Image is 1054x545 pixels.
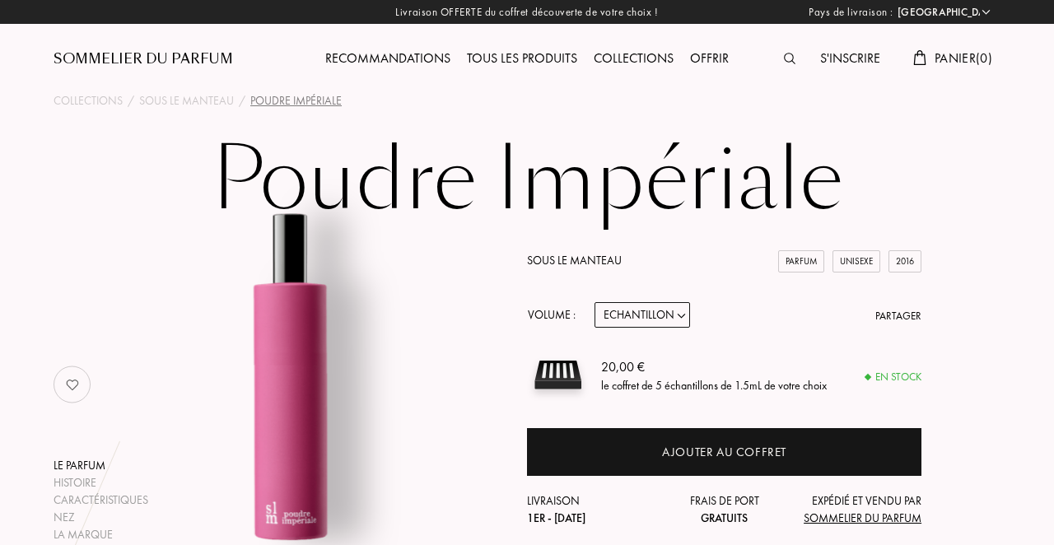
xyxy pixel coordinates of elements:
div: Frais de port [659,492,790,527]
div: Expédié et vendu par [790,492,921,527]
span: 1er - [DATE] [527,510,585,525]
img: sample box [527,344,589,406]
img: no_like_p.png [56,368,89,401]
div: Parfum [778,250,824,272]
div: Offrir [682,49,737,70]
div: S'inscrire [812,49,888,70]
span: Pays de livraison : [809,4,893,21]
div: La marque [54,526,148,543]
div: Nez [54,509,148,526]
div: 2016 [888,250,921,272]
div: Poudre Impériale [250,92,342,109]
div: Recommandations [317,49,459,70]
span: Gratuits [701,510,748,525]
h1: Poudre Impériale [115,135,939,226]
div: Livraison [527,492,659,527]
div: Collections [585,49,682,70]
div: / [128,92,134,109]
a: Tous les produits [459,49,585,67]
a: Sommelier du Parfum [54,49,233,69]
div: Unisexe [832,250,880,272]
div: Histoire [54,474,148,491]
div: Tous les produits [459,49,585,70]
div: Le parfum [54,457,148,474]
a: Sous le Manteau [139,92,234,109]
a: Offrir [682,49,737,67]
img: Poudre Impériale Sous le Manteau [123,209,457,543]
div: Ajouter au coffret [662,443,786,462]
img: search_icn.svg [784,53,795,64]
img: cart.svg [913,50,926,65]
div: Caractéristiques [54,491,148,509]
a: S'inscrire [812,49,888,67]
div: Volume : [527,302,585,328]
div: En stock [865,369,921,385]
span: Panier ( 0 ) [935,49,992,67]
a: Collections [585,49,682,67]
a: Collections [54,92,123,109]
a: Recommandations [317,49,459,67]
div: / [239,92,245,109]
div: le coffret de 5 échantillons de 1.5mL de votre choix [601,376,827,394]
span: Sommelier du Parfum [804,510,921,525]
a: Sous le Manteau [527,253,622,268]
div: 20,00 € [601,356,827,376]
div: Partager [875,308,921,324]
